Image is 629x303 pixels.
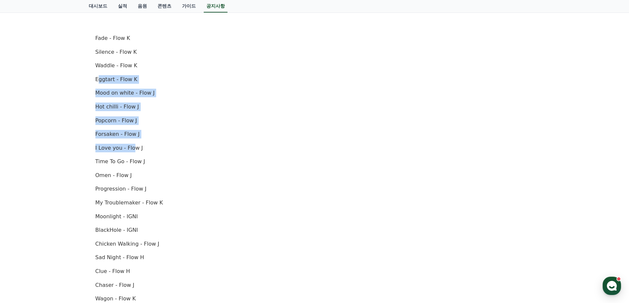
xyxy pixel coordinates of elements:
p: Chaser - Flow J [95,281,534,289]
a: 설정 [85,209,127,226]
p: Eggtart - Flow K [95,75,534,84]
p: Omen - Flow J [95,171,534,180]
span: 홈 [21,219,25,224]
p: Popcorn - Flow J [95,116,534,125]
p: Waddle - Flow K [95,61,534,70]
a: 홈 [2,209,44,226]
p: My Troublemaker - Flow K [95,198,534,207]
p: Hot chilli - Flow J [95,103,534,111]
p: Sad Night - Flow H [95,253,534,262]
p: Time To Go - Flow J [95,157,534,166]
p: Clue - Flow H [95,267,534,276]
p: Moonlight - IGNI [95,212,534,221]
p: Mood on white - Flow J [95,89,534,97]
p: Chicken Walking - Flow J [95,240,534,248]
p: BlackHole - IGNI [95,226,534,234]
p: I Love you - Flow J [95,144,534,152]
p: Silence - Flow K [95,48,534,56]
p: Fade - Flow K [95,34,534,43]
span: 대화 [60,219,68,225]
p: Wagon - Flow K [95,294,534,303]
a: 대화 [44,209,85,226]
span: 설정 [102,219,110,224]
p: Forsaken - Flow J [95,130,534,138]
p: Progression - Flow J [95,185,534,193]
